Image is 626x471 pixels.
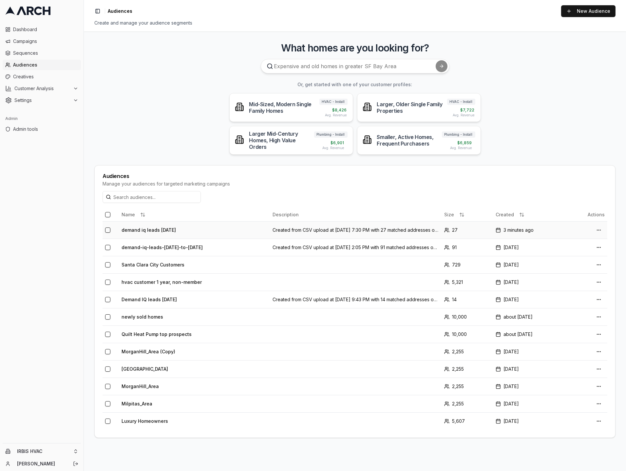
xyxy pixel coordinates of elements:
div: Admin [3,113,81,124]
span: $ 6,901 [331,140,344,146]
div: [DATE] [496,366,566,372]
span: Creatives [13,73,78,80]
td: hvac customer 1 year, non-member [119,273,270,291]
a: [PERSON_NAME] [17,461,66,467]
td: newly sold homes [119,308,270,325]
div: about [DATE] [496,314,566,320]
div: Mid-Sized, Modern Single Family Homes [249,101,319,114]
td: Created from CSV upload at [DATE] 7:30 PM with 27 matched addresses out of 36 total [270,221,442,239]
h3: Or, get started with one of your customer profiles: [94,81,616,88]
td: demand-iq-leads-[DATE]-to-[DATE] [119,239,270,256]
div: about [DATE] [496,331,566,338]
a: Audiences [3,60,81,70]
div: 91 [444,244,490,251]
div: [DATE] [496,401,566,407]
div: Smaller, Active Homes, Frequent Purchasers [377,134,442,147]
span: IRBIS HVAC [17,448,70,454]
th: Description [270,208,442,221]
button: Settings [3,95,81,106]
td: Demand IQ leads [DATE] [119,291,270,308]
span: $ 7,722 [461,108,475,113]
span: HVAC - Install [319,99,348,105]
div: 10,000 [444,331,490,338]
div: Manage your audiences for targeted marketing campaigns [103,181,607,187]
div: Audiences [103,173,607,179]
td: Santa Clara City Customers [119,256,270,273]
span: Audiences [13,62,78,68]
td: Luxury Homeowners [119,412,270,430]
button: Log out [71,459,80,468]
span: Customer Analysis [14,85,70,92]
a: Sequences [3,48,81,58]
div: Size [444,209,490,220]
div: [DATE] [496,279,566,285]
span: Audiences [108,8,132,14]
div: 729 [444,262,490,268]
div: Larger Mid-Century Homes, High Value Orders [249,130,314,150]
span: Plumbing - Install [442,131,475,138]
td: Created from CSV upload at [DATE] 2:05 PM with 91 matched addresses out of 114 total [270,239,442,256]
span: HVAC - Install [447,99,475,105]
button: IRBIS HVAC [3,446,81,457]
div: 14 [444,296,490,303]
span: Avg. Revenue [453,113,475,118]
input: Expensive and old homes in greater SF Bay Area [261,59,449,73]
div: 3 minutes ago [496,227,566,233]
span: Avg. Revenue [323,146,344,150]
a: Campaigns [3,36,81,47]
span: Plumbing - Install [314,131,348,138]
td: Quilt Heat Pump top prospects [119,325,270,343]
div: Name [122,209,267,220]
span: Avg. Revenue [325,113,347,118]
button: Customer Analysis [3,83,81,94]
h3: What homes are you looking for? [94,42,616,54]
div: [DATE] [496,418,566,424]
div: 5,607 [444,418,490,424]
div: Create and manage your audience segments [94,20,616,26]
div: 2,255 [444,401,490,407]
td: [GEOGRAPHIC_DATA] [119,360,270,378]
span: Admin tools [13,126,78,132]
div: [DATE] [496,262,566,268]
div: 27 [444,227,490,233]
span: Settings [14,97,70,104]
a: New Audience [561,5,616,17]
div: Created [496,209,566,220]
span: Sequences [13,50,78,56]
a: Dashboard [3,24,81,35]
div: [DATE] [496,348,566,355]
span: Dashboard [13,26,78,33]
div: 2,255 [444,383,490,390]
td: Created from CSV upload at [DATE] 9:43 PM with 14 matched addresses out of 20 total [270,291,442,308]
td: demand iq leads [DATE] [119,221,270,239]
div: Larger, Older Single Family Properties [377,101,447,114]
div: 5,321 [444,279,490,285]
span: $ 6,859 [458,140,472,146]
div: 2,255 [444,348,490,355]
td: Milpitas_Area [119,395,270,412]
a: Admin tools [3,124,81,134]
span: $ 8,426 [332,108,347,113]
nav: breadcrumb [108,8,132,14]
div: [DATE] [496,383,566,390]
th: Actions [568,208,607,221]
td: MorganHill_Area [119,378,270,395]
div: [DATE] [496,244,566,251]
input: Search audiences... [103,191,201,203]
div: 2,255 [444,366,490,372]
a: Creatives [3,71,81,82]
span: Campaigns [13,38,78,45]
td: MorganHill_Area (Copy) [119,343,270,360]
div: 10,000 [444,314,490,320]
span: Avg. Revenue [450,146,472,150]
div: [DATE] [496,296,566,303]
